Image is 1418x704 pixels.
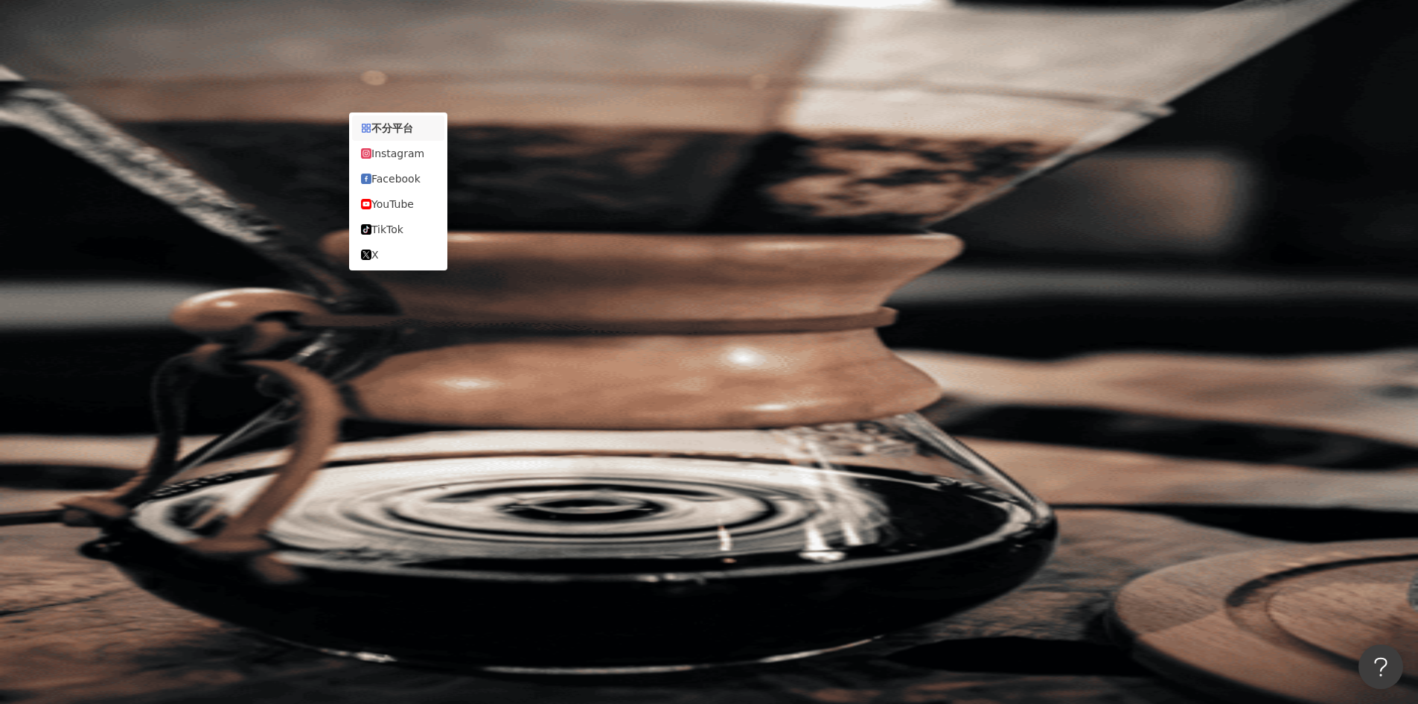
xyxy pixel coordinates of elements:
[361,145,435,162] div: Instagram
[361,247,435,263] div: X
[1358,644,1403,689] iframe: Help Scout Beacon - Open
[361,196,435,212] div: YouTube
[361,120,435,136] div: 不分平台
[361,221,435,238] div: TikTok
[361,123,371,133] span: appstore
[361,171,435,187] div: Facebook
